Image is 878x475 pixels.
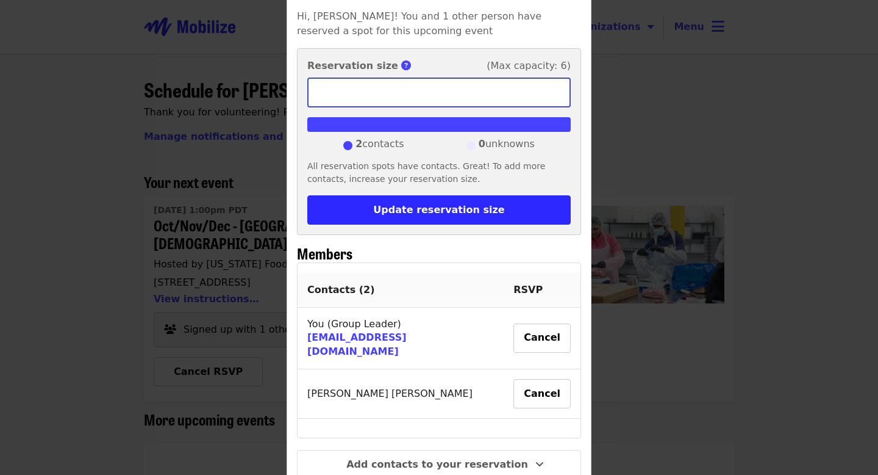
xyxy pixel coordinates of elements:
td: You (Group Leader) [298,308,504,370]
i: circle-question icon [401,60,411,71]
span: unknowns [479,137,535,155]
th: Contacts ( 2 ) [298,273,504,308]
button: Update reservation size [307,195,571,225]
span: All reservation spots have contacts. Great! To add more contacts, increase your reservation size. [307,161,545,184]
td: [PERSON_NAME] [PERSON_NAME] [298,369,504,419]
span: This is the number of group members you reserved spots for. [401,60,418,71]
th: RSVP [504,273,580,308]
button: Cancel [513,324,571,353]
i: angle-down icon [535,459,544,470]
span: contacts [355,137,404,155]
button: Cancel [513,379,571,408]
span: Members [297,242,352,264]
a: [EMAIL_ADDRESS][DOMAIN_NAME] [307,332,407,357]
strong: 2 [355,138,362,150]
span: Hi, [PERSON_NAME]! You and 1 other person have reserved a spot for this upcoming event [297,10,541,37]
span: (Max capacity: 6) [487,59,571,73]
strong: 0 [479,138,485,150]
strong: Reservation size [307,60,398,71]
span: Add contacts to your reservation [346,459,528,470]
